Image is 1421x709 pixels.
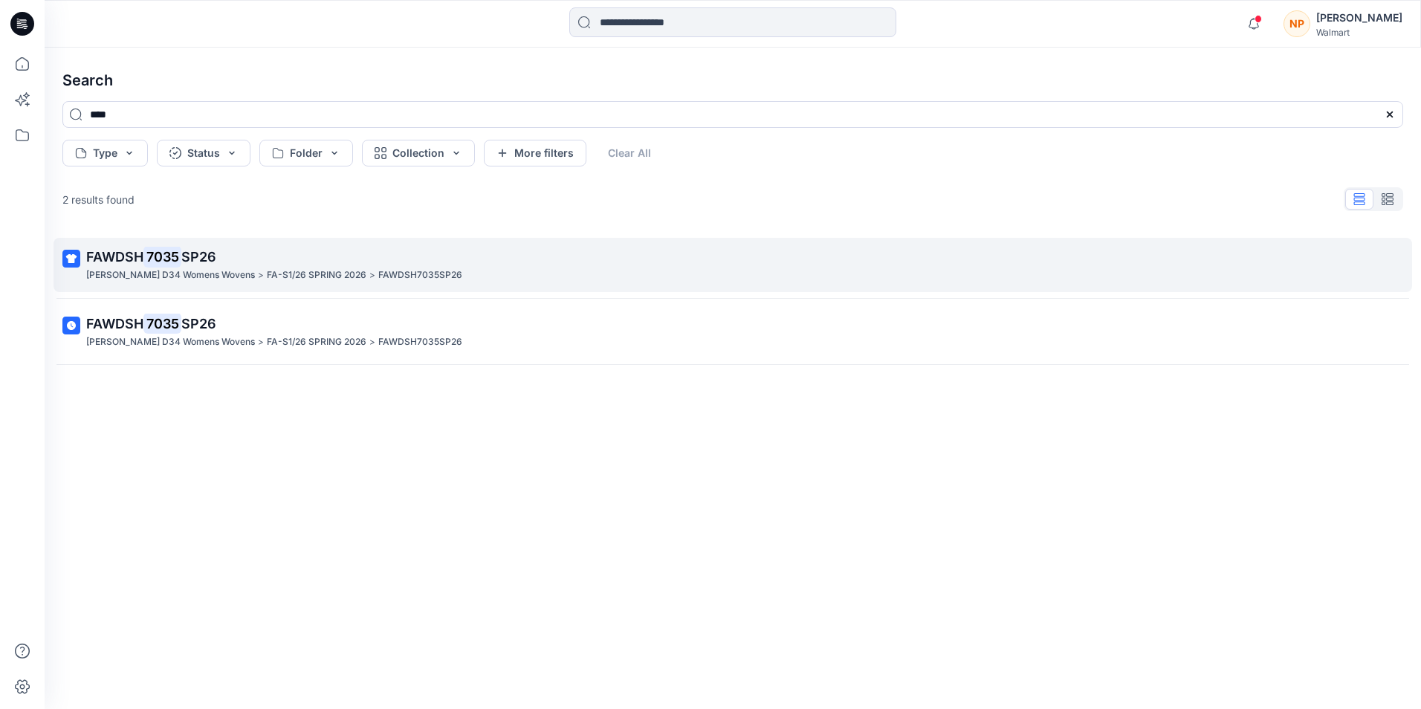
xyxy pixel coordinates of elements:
button: Folder [259,140,353,166]
div: NP [1284,10,1310,37]
p: FA SHAHI D34 Womens Wovens [86,334,255,350]
span: FAWDSH [86,249,143,265]
button: Status [157,140,250,166]
p: > [369,334,375,350]
div: [PERSON_NAME] [1316,9,1402,27]
button: More filters [484,140,586,166]
p: > [258,334,264,350]
p: > [369,268,375,283]
p: FA-S1/26 SPRING 2026 [267,268,366,283]
button: Type [62,140,148,166]
span: FAWDSH [86,316,143,331]
button: Collection [362,140,475,166]
a: FAWDSH7035SP26[PERSON_NAME] D34 Womens Wovens>FA-S1/26 SPRING 2026>FAWDSH7035SP26 [54,305,1412,359]
p: FAWDSH7035SP26 [378,268,462,283]
div: Walmart [1316,27,1402,38]
p: > [258,268,264,283]
span: SP26 [181,316,216,331]
mark: 7035 [143,246,181,267]
p: FA-S1/26 SPRING 2026 [267,334,366,350]
span: SP26 [181,249,216,265]
p: FA SHAHI D34 Womens Wovens [86,268,255,283]
p: FAWDSH7035SP26 [378,334,462,350]
p: 2 results found [62,192,135,207]
h4: Search [51,59,1415,101]
mark: 7035 [143,313,181,334]
a: FAWDSH7035SP26[PERSON_NAME] D34 Womens Wovens>FA-S1/26 SPRING 2026>FAWDSH7035SP26 [54,238,1412,292]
